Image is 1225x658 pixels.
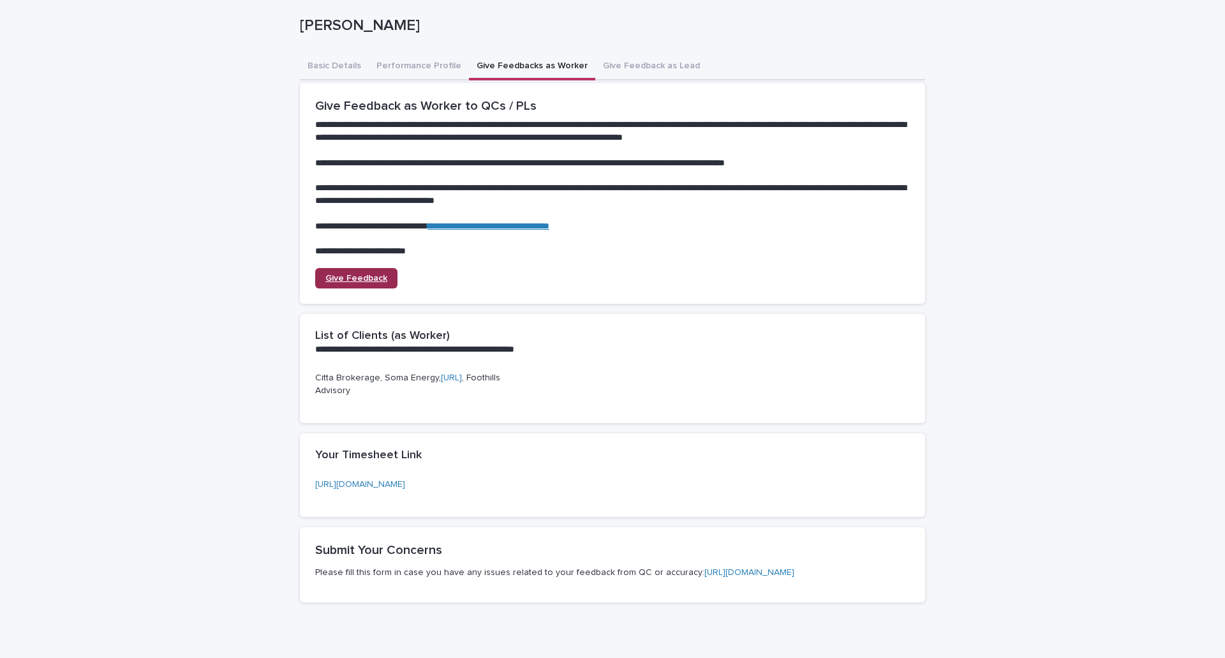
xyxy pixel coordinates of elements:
button: Basic Details [300,54,369,80]
span: Give Feedback [325,274,387,283]
button: Give Feedback as Lead [595,54,708,80]
h2: Give Feedback as Worker to QCs / PLs [315,98,910,114]
a: [URL][DOMAIN_NAME] [704,568,794,577]
a: Give Feedback [315,268,397,288]
p: Citta Brokerage, Soma Energy, , Foothills Advisory [315,371,503,398]
a: [URL][DOMAIN_NAME] [315,480,405,489]
button: Give Feedbacks as Worker [469,54,595,80]
button: Performance Profile [369,54,469,80]
h2: Submit Your Concerns [315,542,910,558]
h2: List of Clients (as Worker) [315,329,450,343]
p: [PERSON_NAME] [300,17,920,35]
h2: Your Timesheet Link [315,449,422,463]
a: [URL] [441,373,462,382]
p: Please fill this form in case you have any issues related to your feedback from QC or accuracy: [315,567,910,578]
